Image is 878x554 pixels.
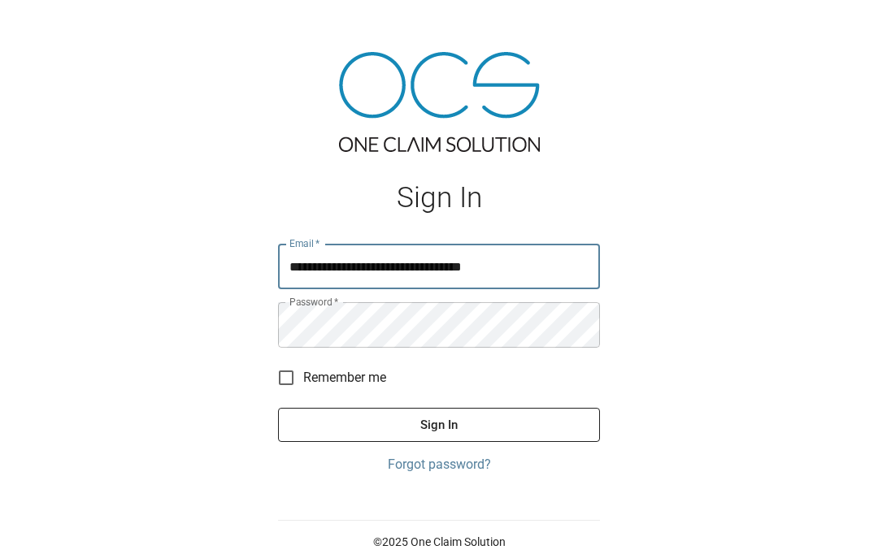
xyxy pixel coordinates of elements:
[289,236,320,250] label: Email
[20,10,85,42] img: ocs-logo-white-transparent.png
[339,52,540,152] img: ocs-logo-tra.png
[278,181,600,214] h1: Sign In
[289,295,338,309] label: Password
[303,368,386,387] span: Remember me
[278,408,600,442] button: Sign In
[278,534,600,550] p: © 2025 One Claim Solution
[278,455,600,474] a: Forgot password?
